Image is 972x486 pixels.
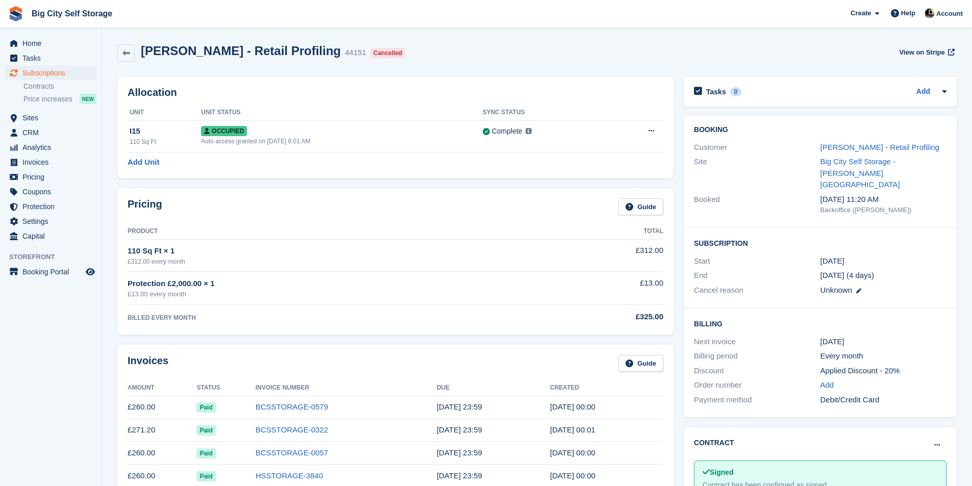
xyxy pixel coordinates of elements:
span: Settings [22,214,84,228]
span: Paid [196,448,215,458]
time: 2025-05-23 23:00:31 UTC [550,448,595,457]
th: Created [550,380,663,396]
h2: Contract [694,438,734,448]
a: HSSTORAGE-3840 [256,471,323,480]
div: NEW [80,94,96,104]
div: Applied Discount - 20% [820,365,946,377]
a: menu [5,265,96,279]
span: Storefront [9,252,102,262]
a: Add [916,86,930,98]
div: Site [694,156,820,191]
td: £13.00 [534,272,663,305]
a: Add [820,379,834,391]
span: Unknown [820,286,853,294]
a: menu [5,36,96,50]
time: 2025-07-24 22:59:59 UTC [437,402,482,411]
a: Guide [618,198,663,215]
div: BILLED EVERY MONTH [128,313,534,322]
a: Contracts [23,82,96,91]
div: Booked [694,194,820,215]
a: Big City Self Storage - [PERSON_NAME][GEOGRAPHIC_DATA] [820,157,900,189]
span: Occupied [201,126,247,136]
span: Price increases [23,94,72,104]
a: menu [5,214,96,228]
time: 2025-04-24 22:59:59 UTC [437,471,482,480]
h2: [PERSON_NAME] - Retail Profiling [141,44,341,58]
th: Status [196,380,255,396]
a: Big City Self Storage [28,5,116,22]
h2: Invoices [128,355,168,372]
a: menu [5,199,96,214]
span: Protection [22,199,84,214]
div: Start [694,255,820,267]
span: [DATE] (4 days) [820,271,875,279]
div: Cancel reason [694,285,820,296]
span: Invoices [22,155,84,169]
span: Account [936,9,963,19]
span: Booking Portal [22,265,84,279]
div: Discount [694,365,820,377]
img: stora-icon-8386f47178a22dfd0bd8f6a31ec36ba5ce8667c1dd55bd0f319d3a0aa187defe.svg [8,6,23,21]
div: £312.00 every month [128,257,534,266]
a: menu [5,140,96,155]
span: Create [851,8,871,18]
span: Paid [196,402,215,413]
div: Complete [492,126,522,137]
div: 0 [730,87,742,96]
div: £13.00 every month [128,289,534,299]
time: 2025-05-24 22:59:59 UTC [437,448,482,457]
span: Tasks [22,51,84,65]
a: Price increases NEW [23,93,96,105]
a: menu [5,170,96,184]
th: Amount [128,380,196,396]
span: Coupons [22,185,84,199]
th: Unit [128,105,201,121]
div: Auto access granted on [DATE] 6:01 AM [201,137,483,146]
a: Preview store [84,266,96,278]
span: Analytics [22,140,84,155]
time: 2024-06-23 23:00:00 UTC [820,255,844,267]
div: 44151 [345,47,366,59]
div: Order number [694,379,820,391]
div: Billing period [694,350,820,362]
a: menu [5,229,96,243]
a: View on Stripe [895,44,957,61]
h2: Booking [694,126,946,134]
th: Due [437,380,550,396]
a: BCSSTORAGE-0579 [256,402,328,411]
th: Invoice Number [256,380,437,396]
a: menu [5,111,96,125]
a: Guide [618,355,663,372]
th: Unit Status [201,105,483,121]
a: menu [5,66,96,80]
span: Help [901,8,915,18]
a: BCSSTORAGE-0057 [256,448,328,457]
div: [DATE] 11:20 AM [820,194,946,206]
div: Every month [820,350,946,362]
a: Add Unit [128,157,159,168]
h2: Billing [694,318,946,328]
div: Customer [694,142,820,154]
h2: Pricing [128,198,162,215]
th: Product [128,223,534,240]
span: Subscriptions [22,66,84,80]
th: Sync Status [483,105,609,121]
td: £260.00 [128,396,196,419]
h2: Subscription [694,238,946,248]
div: 110 Sq Ft × 1 [128,245,534,257]
time: 2025-06-23 23:01:01 UTC [550,425,595,434]
a: menu [5,51,96,65]
span: Capital [22,229,84,243]
a: menu [5,185,96,199]
div: Signed [703,467,938,478]
div: End [694,270,820,282]
time: 2025-07-23 23:00:38 UTC [550,402,595,411]
div: Protection £2,000.00 × 1 [128,278,534,290]
div: I15 [130,125,201,137]
td: £312.00 [534,239,663,271]
a: menu [5,125,96,140]
span: Paid [196,471,215,481]
time: 2025-06-24 22:59:59 UTC [437,425,482,434]
div: Backoffice ([PERSON_NAME]) [820,205,946,215]
span: Sites [22,111,84,125]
